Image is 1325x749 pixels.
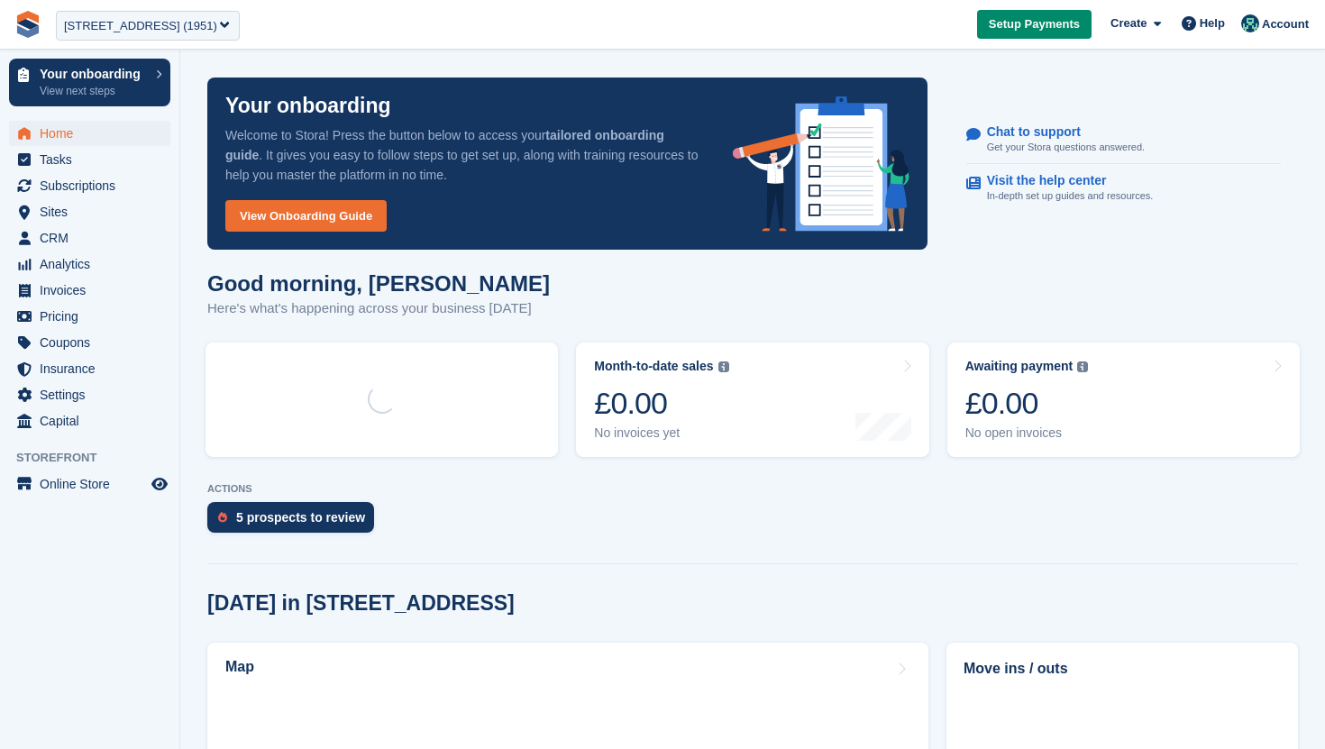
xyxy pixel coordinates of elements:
img: icon-info-grey-7440780725fd019a000dd9b08b2336e03edf1995a4989e88bcd33f0948082b44.svg [1077,361,1088,372]
div: Awaiting payment [965,359,1074,374]
span: Online Store [40,471,148,497]
img: Jennifer Ofodile [1241,14,1259,32]
span: Settings [40,382,148,407]
span: Create [1110,14,1147,32]
img: prospect-51fa495bee0391a8d652442698ab0144808aea92771e9ea1ae160a38d050c398.svg [218,512,227,523]
span: Analytics [40,251,148,277]
a: menu [9,278,170,303]
img: onboarding-info-6c161a55d2c0e0a8cae90662b2fe09162a5109e8cc188191df67fb4f79e88e88.svg [733,96,909,232]
p: Welcome to Stora! Press the button below to access your . It gives you easy to follow steps to ge... [225,125,704,185]
a: menu [9,173,170,198]
h2: Map [225,659,254,675]
span: Subscriptions [40,173,148,198]
a: menu [9,251,170,277]
a: menu [9,330,170,355]
div: Month-to-date sales [594,359,713,374]
a: 5 prospects to review [207,502,383,542]
p: Visit the help center [987,173,1139,188]
div: £0.00 [965,385,1089,422]
span: Coupons [40,330,148,355]
span: Account [1262,15,1309,33]
a: Preview store [149,473,170,495]
a: menu [9,121,170,146]
a: Your onboarding View next steps [9,59,170,106]
a: Awaiting payment £0.00 No open invoices [947,343,1300,457]
a: menu [9,356,170,381]
div: £0.00 [594,385,728,422]
p: Your onboarding [225,96,391,116]
h2: [DATE] in [STREET_ADDRESS] [207,591,515,616]
a: menu [9,408,170,434]
p: Your onboarding [40,68,147,80]
a: menu [9,199,170,224]
span: Setup Payments [989,15,1080,33]
p: Get your Stora questions answered. [987,140,1145,155]
a: Chat to support Get your Stora questions answered. [966,115,1281,165]
a: menu [9,382,170,407]
p: ACTIONS [207,483,1298,495]
a: menu [9,471,170,497]
img: stora-icon-8386f47178a22dfd0bd8f6a31ec36ba5ce8667c1dd55bd0f319d3a0aa187defe.svg [14,11,41,38]
h1: Good morning, [PERSON_NAME] [207,271,550,296]
p: View next steps [40,83,147,99]
a: Month-to-date sales £0.00 No invoices yet [576,343,928,457]
a: Visit the help center In-depth set up guides and resources. [966,164,1281,213]
a: menu [9,147,170,172]
span: Insurance [40,356,148,381]
img: icon-info-grey-7440780725fd019a000dd9b08b2336e03edf1995a4989e88bcd33f0948082b44.svg [718,361,729,372]
a: menu [9,304,170,329]
p: Chat to support [987,124,1130,140]
div: No open invoices [965,425,1089,441]
span: Storefront [16,449,179,467]
span: Home [40,121,148,146]
a: View Onboarding Guide [225,200,387,232]
a: menu [9,225,170,251]
span: Invoices [40,278,148,303]
span: Sites [40,199,148,224]
span: Capital [40,408,148,434]
span: Pricing [40,304,148,329]
h2: Move ins / outs [964,658,1281,680]
span: Help [1200,14,1225,32]
p: In-depth set up guides and resources. [987,188,1154,204]
a: Setup Payments [977,10,1092,40]
div: No invoices yet [594,425,728,441]
div: 5 prospects to review [236,510,365,525]
div: [STREET_ADDRESS] (1951) [64,17,217,35]
span: Tasks [40,147,148,172]
p: Here's what's happening across your business [DATE] [207,298,550,319]
span: CRM [40,225,148,251]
